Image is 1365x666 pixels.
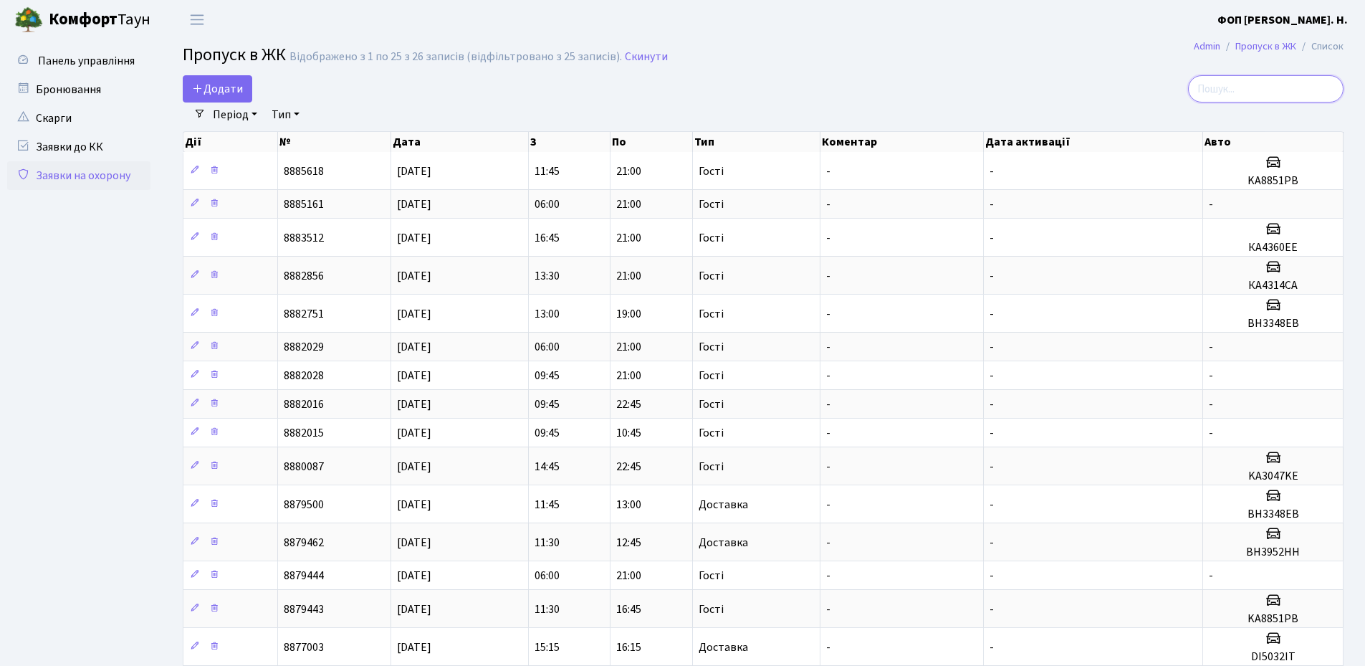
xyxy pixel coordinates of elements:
span: - [1209,196,1213,212]
span: - [826,459,830,475]
a: Період [207,103,263,127]
th: Тип [693,132,820,152]
span: - [990,163,994,179]
span: 22:45 [616,396,641,412]
span: - [990,306,994,322]
span: 06:00 [535,568,560,584]
nav: breadcrumb [1172,32,1365,62]
span: Гості [699,232,724,244]
span: 09:45 [535,368,560,384]
span: 8879444 [284,568,324,584]
h5: ВН3348ЕВ [1209,317,1337,330]
span: [DATE] [397,230,431,246]
span: - [1209,396,1213,412]
span: Гості [699,308,724,320]
th: № [278,132,391,152]
span: - [990,535,994,551]
a: ФОП [PERSON_NAME]. Н. [1217,11,1348,29]
span: 8879443 [284,601,324,617]
span: 21:00 [616,568,641,584]
span: 13:00 [535,306,560,322]
span: Гості [699,270,724,282]
span: Гості [699,604,724,615]
span: 8882751 [284,306,324,322]
span: [DATE] [397,459,431,475]
span: - [990,425,994,441]
th: Дії [183,132,278,152]
span: 16:45 [535,230,560,246]
span: 8882015 [284,425,324,441]
th: Дата активації [984,132,1204,152]
span: Доставка [699,537,748,548]
span: - [826,497,830,513]
span: Гості [699,199,724,210]
span: 21:00 [616,196,641,212]
h5: DI5032IT [1209,650,1337,664]
span: [DATE] [397,268,431,284]
span: [DATE] [397,339,431,355]
span: Гості [699,570,724,581]
span: [DATE] [397,601,431,617]
span: 8882856 [284,268,324,284]
span: 14:45 [535,459,560,475]
span: - [826,163,830,179]
span: - [990,568,994,584]
span: 8885161 [284,196,324,212]
a: Панель управління [7,47,150,75]
li: Список [1296,39,1344,54]
div: Відображено з 1 по 25 з 26 записів (відфільтровано з 25 записів). [289,50,622,64]
h5: ВН3348ЕВ [1209,508,1337,521]
h5: КА4360ЕЕ [1209,241,1337,254]
span: 21:00 [616,163,641,179]
span: Гості [699,399,724,410]
span: Гості [699,341,724,353]
span: 8879462 [284,535,324,551]
span: - [826,368,830,384]
span: - [826,339,830,355]
span: [DATE] [397,497,431,513]
span: 8879500 [284,497,324,513]
span: - [826,196,830,212]
span: - [990,339,994,355]
a: Додати [183,75,252,103]
span: 16:45 [616,601,641,617]
span: - [990,396,994,412]
h5: KA8851PB [1209,174,1337,188]
span: - [826,425,830,441]
span: - [990,368,994,384]
span: 21:00 [616,339,641,355]
span: 10:45 [616,425,641,441]
span: - [990,196,994,212]
span: 8882016 [284,396,324,412]
span: 8880087 [284,459,324,475]
span: - [826,396,830,412]
span: Гості [699,370,724,381]
span: - [826,601,830,617]
span: - [826,306,830,322]
span: 22:45 [616,459,641,475]
span: - [990,601,994,617]
span: [DATE] [397,306,431,322]
span: [DATE] [397,396,431,412]
span: 21:00 [616,268,641,284]
img: logo.png [14,6,43,34]
span: 21:00 [616,368,641,384]
span: [DATE] [397,535,431,551]
span: 8877003 [284,639,324,655]
span: 8883512 [284,230,324,246]
span: [DATE] [397,196,431,212]
th: Коментар [820,132,984,152]
span: - [1209,425,1213,441]
h5: ВН3952НН [1209,546,1337,559]
span: 19:00 [616,306,641,322]
span: 09:45 [535,396,560,412]
span: 06:00 [535,339,560,355]
span: [DATE] [397,639,431,655]
span: [DATE] [397,425,431,441]
span: Доставка [699,642,748,653]
a: Заявки до КК [7,133,150,161]
span: 21:00 [616,230,641,246]
span: - [990,230,994,246]
b: Комфорт [49,8,118,31]
h5: KA3047KE [1209,470,1337,483]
